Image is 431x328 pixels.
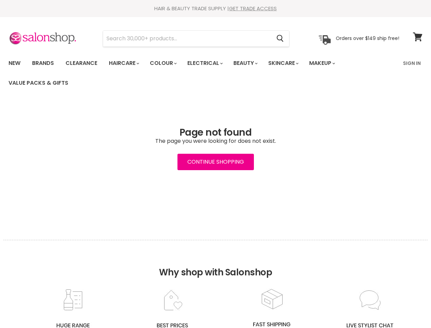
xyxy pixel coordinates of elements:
[182,56,227,70] a: Electrical
[3,56,26,70] a: New
[228,56,262,70] a: Beauty
[271,31,289,46] button: Search
[336,35,399,41] p: Orders over $149 ship free!
[3,240,428,288] h2: Why shop with Salonshop
[27,56,59,70] a: Brands
[3,53,399,93] ul: Main menu
[3,76,73,90] a: Value Packs & Gifts
[60,56,102,70] a: Clearance
[9,127,422,138] h1: Page not found
[103,30,289,47] form: Product
[145,56,181,70] a: Colour
[263,56,303,70] a: Skincare
[304,56,339,70] a: Makeup
[104,56,143,70] a: Haircare
[103,31,271,46] input: Search
[177,154,254,170] a: Continue Shopping
[399,56,425,70] a: Sign In
[229,5,277,12] a: GET TRADE ACCESS
[9,138,422,144] p: The page you were looking for does not exist.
